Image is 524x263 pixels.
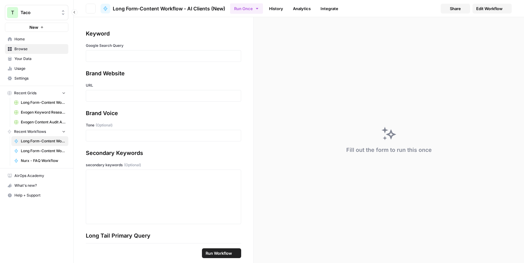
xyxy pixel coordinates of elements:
div: Secondary Keywords [86,149,241,157]
a: Evogen Keyword Research Agent Grid [11,107,68,117]
span: Usage [14,66,66,71]
a: Integrate [317,4,342,13]
span: Settings [14,76,66,81]
div: What's new? [5,181,68,190]
a: Long Form-Content Workflow - AI Clients (New) [11,136,68,146]
a: Settings [5,73,68,83]
button: Run Workflow [202,248,241,258]
button: What's new? [5,181,68,190]
a: Evogen Content Audit Agent Grid [11,117,68,127]
button: New [5,23,68,32]
div: Brand Website [86,69,241,78]
a: Long Form-Content Workflow - All Clients (New) [11,146,68,156]
span: New [29,24,38,30]
span: Recent Grids [14,90,36,96]
a: Edit Workflow [473,4,512,13]
span: AirOps Academy [14,173,66,178]
a: AirOps Academy [5,171,68,181]
span: Browse [14,46,66,52]
span: Evogen Content Audit Agent Grid [21,119,66,125]
span: Share [450,6,461,12]
span: Long Form-Content Workflow - AI Clients (New) [21,138,66,144]
a: Long Form-Content Workflow - AI Clients (New) Grid [11,98,68,107]
label: Tone [86,122,241,128]
button: Share [441,4,470,13]
a: Browse [5,44,68,54]
span: Home [14,36,66,42]
a: Nurx - FAQ Workflow [11,156,68,166]
label: URL [86,83,241,88]
span: Recent Workflows [14,129,46,134]
a: History [265,4,287,13]
span: Long Form-Content Workflow - AI Clients (New) Grid [21,100,66,105]
span: Edit Workflow [476,6,503,12]
span: Long Form-Content Workflow - All Clients (New) [21,148,66,154]
a: Your Data [5,54,68,64]
button: Workspace: Taco [5,5,68,20]
a: Usage [5,64,68,73]
button: Help + Support [5,190,68,200]
div: Fill out the form to run this once [346,146,432,154]
a: Long Form-Content Workflow - AI Clients (New) [101,4,225,13]
label: secondary keywords [86,162,241,168]
span: (Optional) [96,122,112,128]
label: Google Search Query [86,43,241,48]
button: Recent Grids [5,88,68,98]
span: Long Form-Content Workflow - AI Clients (New) [113,5,225,12]
span: Evogen Keyword Research Agent Grid [21,110,66,115]
button: Recent Workflows [5,127,68,136]
div: Brand Voice [86,109,241,118]
span: (Optional) [124,162,141,168]
span: Help + Support [14,193,66,198]
a: Analytics [289,4,314,13]
span: Nurx - FAQ Workflow [21,158,66,163]
button: Run Once [230,3,263,14]
div: Long Tail Primary Query [86,231,241,240]
span: Your Data [14,56,66,62]
span: Taco [21,9,58,16]
span: T [11,9,14,16]
span: Run Workflow [206,250,232,256]
a: Home [5,34,68,44]
div: Keyword [86,29,241,38]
